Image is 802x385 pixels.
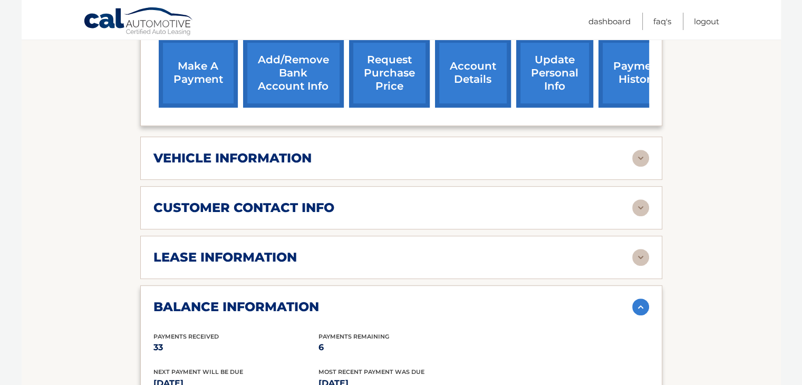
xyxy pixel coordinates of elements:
span: Payments Received [153,333,219,340]
a: Logout [694,13,719,30]
h2: vehicle information [153,150,312,166]
h2: customer contact info [153,200,334,216]
span: Payments Remaining [318,333,389,340]
h2: lease information [153,249,297,265]
h2: balance information [153,299,319,315]
img: accordion-active.svg [632,299,649,315]
img: accordion-rest.svg [632,199,649,216]
a: account details [435,38,511,108]
p: 6 [318,340,484,355]
a: Cal Automotive [83,7,194,37]
a: Add/Remove bank account info [243,38,344,108]
a: FAQ's [653,13,671,30]
p: 33 [153,340,318,355]
a: Dashboard [588,13,631,30]
a: payment history [598,38,678,108]
a: update personal info [516,38,593,108]
img: accordion-rest.svg [632,150,649,167]
a: request purchase price [349,38,430,108]
span: Most Recent Payment Was Due [318,368,424,376]
a: make a payment [159,38,238,108]
span: Next Payment will be due [153,368,243,376]
img: accordion-rest.svg [632,249,649,266]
